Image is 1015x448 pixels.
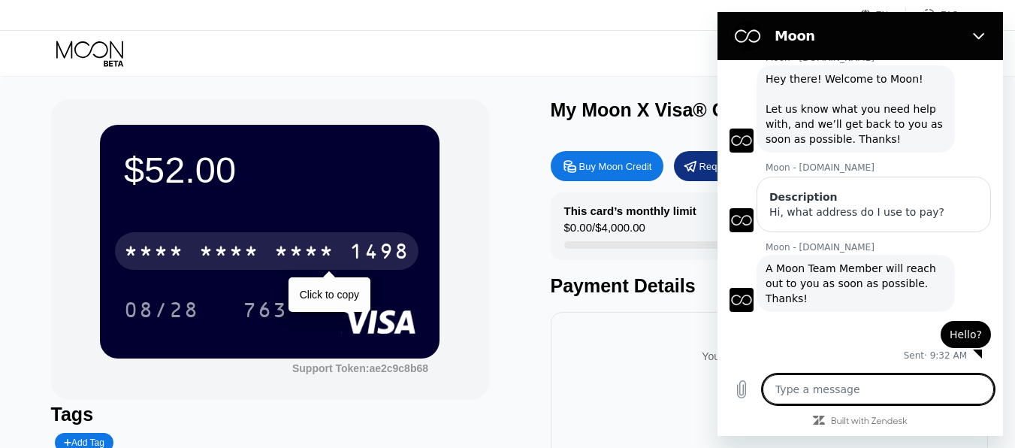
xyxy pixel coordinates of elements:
div: $52.00 [124,149,415,191]
div: FAQ [941,10,959,20]
div: My Moon X Visa® Card [551,99,755,121]
div: Buy Moon Credit [551,151,663,181]
div: Support Token: ae2c9c8b68 [292,362,428,374]
div: EN [876,10,889,20]
iframe: Messaging window [717,12,1003,436]
div: You have no transactions yet [563,335,977,377]
div: Payment Details [551,275,989,297]
div: Request a Refund [674,151,787,181]
div: 763 [243,300,288,324]
div: 08/28 [113,291,210,328]
div: Click to copy [300,289,359,301]
div: Request a Refund [699,160,778,173]
div: Buy Moon Credit [579,160,652,173]
div: EN [860,8,906,23]
div: 1498 [349,241,409,265]
div: Support Token:ae2c9c8b68 [292,362,428,374]
div: 763 [231,291,299,328]
div: Tags [51,404,489,425]
div: This card’s monthly limit [564,204,696,217]
div: FAQ [906,8,959,23]
div: Add Tag [64,437,104,448]
div: 08/28 [124,300,199,324]
div: $0.00 / $4,000.00 [564,221,645,241]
